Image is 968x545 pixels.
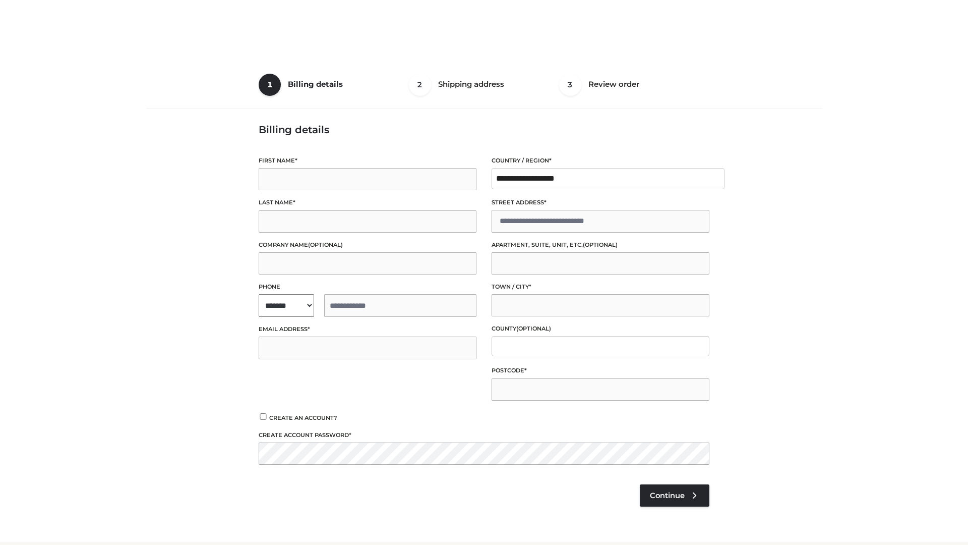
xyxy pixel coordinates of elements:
label: Country / Region [492,156,709,166]
span: Review order [588,79,639,89]
span: (optional) [583,241,618,248]
input: Create an account? [259,413,268,420]
label: Company name [259,240,476,250]
span: Continue [650,491,685,500]
span: Shipping address [438,79,504,89]
label: Email address [259,324,476,334]
label: County [492,324,709,334]
label: Phone [259,282,476,292]
span: 3 [559,74,581,96]
label: Last name [259,198,476,207]
span: (optional) [516,325,551,332]
span: (optional) [308,241,343,248]
h3: Billing details [259,124,709,136]
a: Continue [640,484,709,507]
label: Apartment, suite, unit, etc. [492,240,709,250]
span: 1 [259,74,281,96]
span: Billing details [288,79,343,89]
label: Create account password [259,430,709,440]
span: 2 [409,74,431,96]
label: Postcode [492,366,709,375]
label: Town / City [492,282,709,292]
label: First name [259,156,476,166]
span: Create an account? [269,414,337,421]
label: Street address [492,198,709,207]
